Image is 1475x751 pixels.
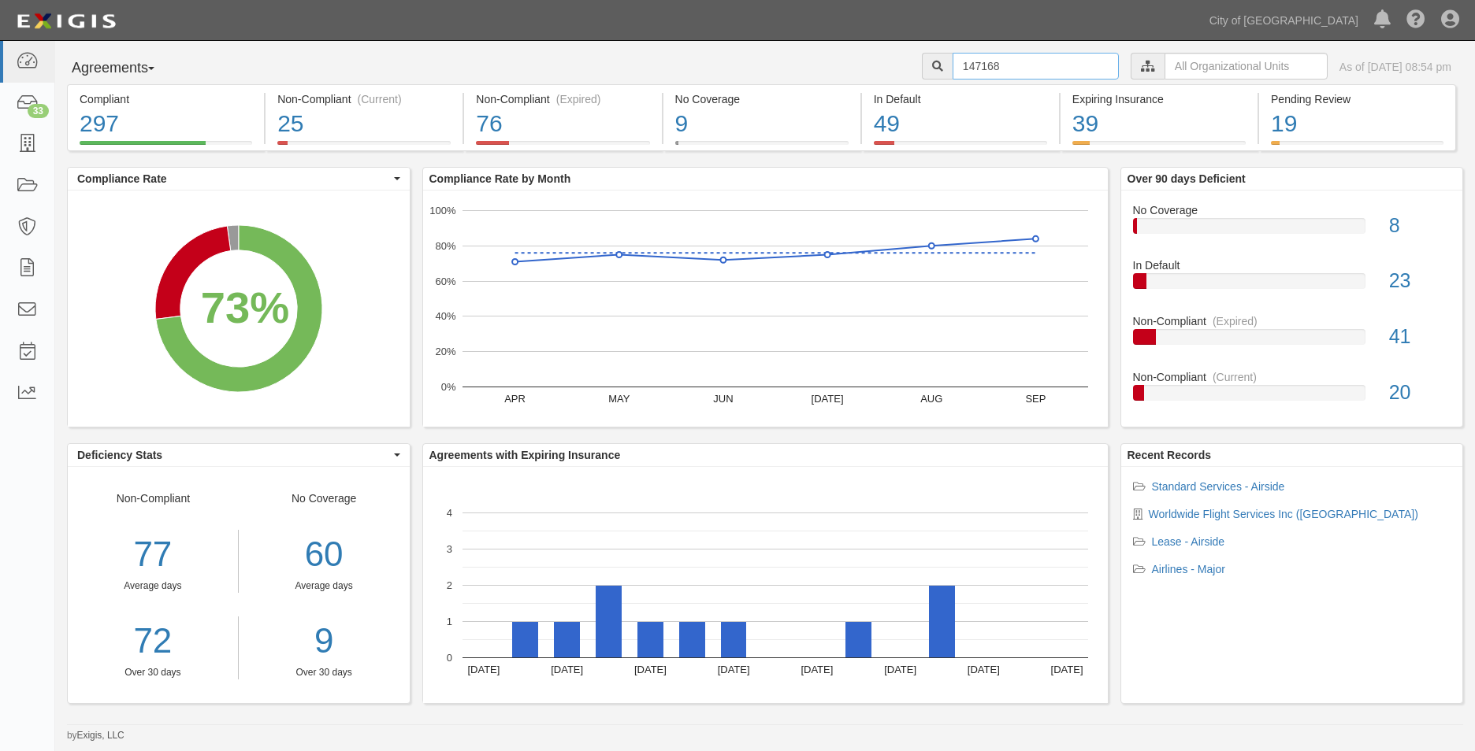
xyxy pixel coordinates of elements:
[1339,59,1451,75] div: As of [DATE] 08:54 pm
[12,7,121,35] img: logo-5460c22ac91f19d4615b14bd174203de0afe785f0fc80cf4dbbc73dc1793850b.png
[1149,508,1418,520] a: Worldwide Flight Services Inc ([GEOGRAPHIC_DATA])
[556,91,601,107] div: (Expired)
[551,664,583,675] text: [DATE]
[201,276,289,339] div: 73%
[440,381,455,393] text: 0%
[1259,141,1456,154] a: Pending Review19
[1377,323,1462,351] div: 41
[429,449,621,461] b: Agreements with Expiring Insurance
[862,141,1059,154] a: In Default49
[1121,313,1463,329] div: Non-Compliant
[446,579,451,591] text: 2
[967,664,999,675] text: [DATE]
[1133,257,1451,313] a: In Default23
[435,346,455,357] text: 20%
[1133,369,1451,413] a: Non-Compliant(Current)20
[435,310,455,322] text: 40%
[251,530,398,579] div: 60
[467,664,500,675] text: [DATE]
[67,53,185,84] button: Agreements
[1121,202,1463,218] div: No Coverage
[1377,212,1462,240] div: 8
[68,490,239,679] div: Non-Compliant
[67,729,124,742] small: by
[67,141,264,154] a: Compliant297
[1406,11,1425,30] i: Help Center - Complianz
[266,141,463,154] a: Non-Compliant(Current)25
[633,664,666,675] text: [DATE]
[239,490,410,679] div: No Coverage
[874,91,1047,107] div: In Default
[920,393,942,405] text: AUG
[953,53,1119,80] input: Search Agreements
[1072,107,1246,141] div: 39
[435,275,455,287] text: 60%
[358,91,402,107] div: (Current)
[1133,202,1451,258] a: No Coverage8
[80,107,252,141] div: 297
[68,191,410,427] svg: A chart.
[1202,5,1366,36] a: City of [GEOGRAPHIC_DATA]
[429,205,456,216] text: 100%
[1213,313,1258,329] div: (Expired)
[446,652,451,664] text: 0
[1050,664,1083,675] text: [DATE]
[277,91,451,107] div: Non-Compliant (Current)
[1377,379,1462,407] div: 20
[423,467,1108,703] svg: A chart.
[476,91,649,107] div: Non-Compliant (Expired)
[1152,535,1225,548] a: Lease - Airside
[80,91,252,107] div: Compliant
[446,616,451,627] text: 1
[77,447,390,463] span: Deficiency Stats
[874,107,1047,141] div: 49
[68,168,410,190] button: Compliance Rate
[1128,449,1212,461] b: Recent Records
[884,664,916,675] text: [DATE]
[1025,393,1046,405] text: SEP
[717,664,749,675] text: [DATE]
[675,107,849,141] div: 9
[1061,141,1258,154] a: Expiring Insurance39
[77,730,124,741] a: Exigis, LLC
[251,666,398,679] div: Over 30 days
[446,543,451,555] text: 3
[1152,563,1225,575] a: Airlines - Major
[811,393,843,405] text: [DATE]
[68,666,238,679] div: Over 30 days
[429,172,571,185] b: Compliance Rate by Month
[1213,369,1257,385] div: (Current)
[435,240,455,252] text: 80%
[251,616,398,666] a: 9
[476,107,649,141] div: 76
[801,664,833,675] text: [DATE]
[28,104,49,118] div: 33
[1152,480,1285,493] a: Standard Services - Airside
[1121,257,1463,273] div: In Default
[77,171,390,187] span: Compliance Rate
[1165,53,1328,80] input: All Organizational Units
[68,530,238,579] div: 77
[68,616,238,666] a: 72
[1072,91,1246,107] div: Expiring Insurance
[1271,107,1443,141] div: 19
[1128,172,1246,185] b: Over 90 days Deficient
[464,141,661,154] a: Non-Compliant(Expired)76
[1271,91,1443,107] div: Pending Review
[277,107,451,141] div: 25
[1377,267,1462,295] div: 23
[663,141,860,154] a: No Coverage9
[675,91,849,107] div: No Coverage
[446,507,451,519] text: 4
[608,393,630,405] text: MAY
[68,444,410,466] button: Deficiency Stats
[1121,369,1463,385] div: Non-Compliant
[423,191,1108,427] svg: A chart.
[713,393,733,405] text: JUN
[251,579,398,593] div: Average days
